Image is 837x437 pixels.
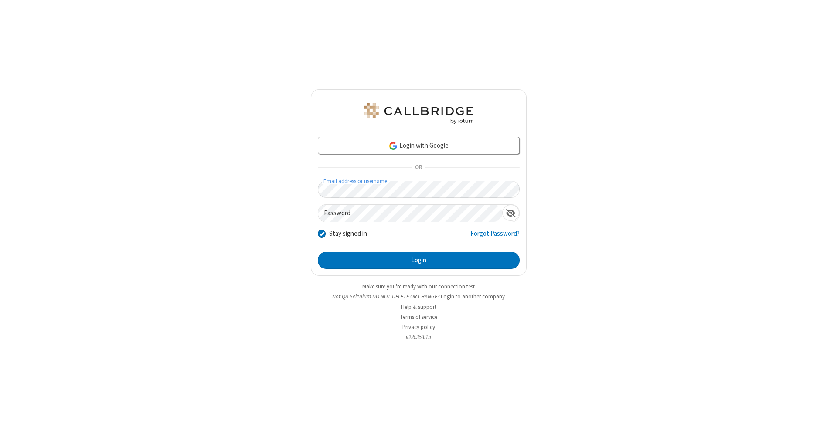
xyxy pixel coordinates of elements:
input: Password [318,205,502,222]
li: v2.6.353.1b [311,333,527,341]
a: Help & support [401,303,436,311]
label: Stay signed in [329,229,367,239]
li: Not QA Selenium DO NOT DELETE OR CHANGE? [311,292,527,301]
input: Email address or username [318,181,520,198]
img: google-icon.png [388,141,398,151]
a: Privacy policy [402,323,435,331]
a: Forgot Password? [470,229,520,245]
div: Show password [502,205,519,221]
span: OR [412,162,425,174]
button: Login to another company [441,292,505,301]
button: Login [318,252,520,269]
a: Make sure you're ready with our connection test [362,283,475,290]
a: Login with Google [318,137,520,154]
img: QA Selenium DO NOT DELETE OR CHANGE [362,103,475,124]
a: Terms of service [400,313,437,321]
